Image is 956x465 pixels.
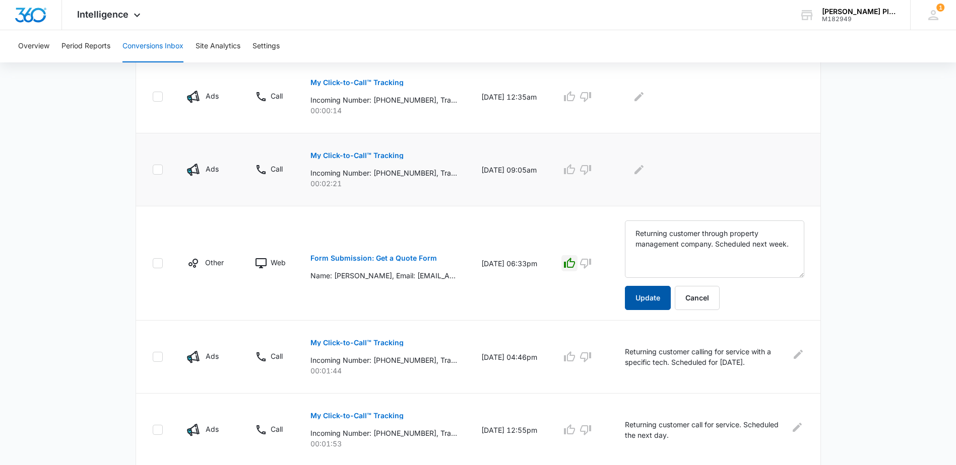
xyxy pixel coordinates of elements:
[310,438,457,449] p: 00:01:53
[206,91,219,101] p: Ads
[469,133,549,206] td: [DATE] 09:05am
[310,95,457,105] p: Incoming Number: [PHONE_NUMBER], Tracking Number: [PHONE_NUMBER], Ring To: [PHONE_NUMBER], Caller...
[469,321,549,394] td: [DATE] 04:46pm
[206,424,219,434] p: Ads
[252,30,280,62] button: Settings
[675,286,720,310] button: Cancel
[310,70,404,95] button: My Click-to-Call™ Tracking
[936,4,944,12] div: notifications count
[310,143,404,168] button: My Click-to-Call™ Tracking
[310,355,457,365] p: Incoming Number: [PHONE_NUMBER], Tracking Number: [PHONE_NUMBER], Ring To: [PHONE_NUMBER], Caller...
[822,16,896,23] div: account id
[310,339,404,346] p: My Click-to-Call™ Tracking
[310,428,457,438] p: Incoming Number: [PHONE_NUMBER], Tracking Number: [PHONE_NUMBER], Ring To: [PHONE_NUMBER], Caller...
[310,331,404,355] button: My Click-to-Call™ Tracking
[625,286,671,310] button: Update
[61,30,110,62] button: Period Reports
[271,91,283,101] p: Call
[310,178,457,189] p: 00:02:21
[310,270,457,281] p: Name: [PERSON_NAME], Email: [EMAIL_ADDRESS][DOMAIN_NAME], Phone: [PHONE_NUMBER], Address: [STREET...
[310,365,457,376] p: 00:01:44
[310,152,404,159] p: My Click-to-Call™ Tracking
[18,30,49,62] button: Overview
[625,220,804,278] textarea: Returning customer through property management company. Scheduled next week.
[310,412,404,419] p: My Click-to-Call™ Tracking
[271,257,286,268] p: Web
[122,30,183,62] button: Conversions Inbox
[206,164,219,174] p: Ads
[271,351,283,361] p: Call
[310,404,404,428] button: My Click-to-Call™ Tracking
[206,351,219,361] p: Ads
[196,30,240,62] button: Site Analytics
[631,89,647,105] button: Edit Comments
[310,79,404,86] p: My Click-to-Call™ Tracking
[310,255,437,262] p: Form Submission: Get a Quote Form
[271,424,283,434] p: Call
[77,9,129,20] span: Intelligence
[936,4,944,12] span: 1
[205,257,224,268] p: Other
[822,8,896,16] div: account name
[631,162,647,178] button: Edit Comments
[793,346,804,362] button: Edit Comments
[469,60,549,133] td: [DATE] 12:35am
[625,346,787,367] p: Returning customer calling for service with a specific tech. Scheduled for [DATE].
[310,168,457,178] p: Incoming Number: [PHONE_NUMBER], Tracking Number: [PHONE_NUMBER], Ring To: [PHONE_NUMBER], Caller...
[310,246,437,270] button: Form Submission: Get a Quote Form
[271,164,283,174] p: Call
[625,419,785,440] p: Returning customer call for service. Scheduled the next day.
[469,206,549,321] td: [DATE] 06:33pm
[310,105,457,116] p: 00:00:14
[790,419,804,435] button: Edit Comments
